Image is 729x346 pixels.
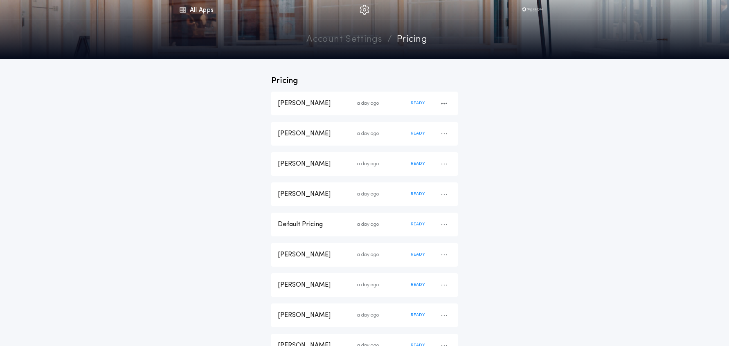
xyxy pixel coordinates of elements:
[411,282,451,289] div: READY
[271,303,458,327] button: [PERSON_NAME]a day agoREADY
[306,33,382,47] a: Account Settings
[278,281,357,290] div: [PERSON_NAME]
[271,243,458,267] button: [PERSON_NAME]a day agoREADY
[411,161,451,168] div: READY
[357,252,411,258] div: a day ago
[357,312,411,319] div: a day ago
[411,312,451,319] div: READY
[271,92,458,115] button: [PERSON_NAME]a day agoREADY
[278,250,357,259] div: [PERSON_NAME]
[520,6,545,14] img: vs-icon
[357,282,411,288] div: a day ago
[357,221,411,228] div: a day ago
[357,161,411,167] div: a day ago
[278,190,357,199] div: [PERSON_NAME]
[397,33,427,47] a: pricing
[271,75,458,87] p: Pricing
[278,220,357,229] div: Default Pricing
[271,122,458,146] button: [PERSON_NAME]a day agoREADY
[357,100,411,107] div: a day ago
[411,130,451,137] div: READY
[278,129,357,138] div: [PERSON_NAME]
[271,152,458,176] button: [PERSON_NAME]a day agoREADY
[411,221,451,228] div: READY
[271,273,458,297] button: [PERSON_NAME]a day agoREADY
[411,100,451,107] div: READY
[271,182,458,206] button: [PERSON_NAME]a day agoREADY
[360,5,369,15] img: img
[387,33,392,47] p: /
[278,160,357,169] div: [PERSON_NAME]
[411,252,451,258] div: READY
[278,99,357,108] div: [PERSON_NAME]
[271,213,458,236] button: Default Pricinga day agoREADY
[411,191,451,198] div: READY
[357,191,411,198] div: a day ago
[278,311,357,320] div: [PERSON_NAME]
[357,130,411,137] div: a day ago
